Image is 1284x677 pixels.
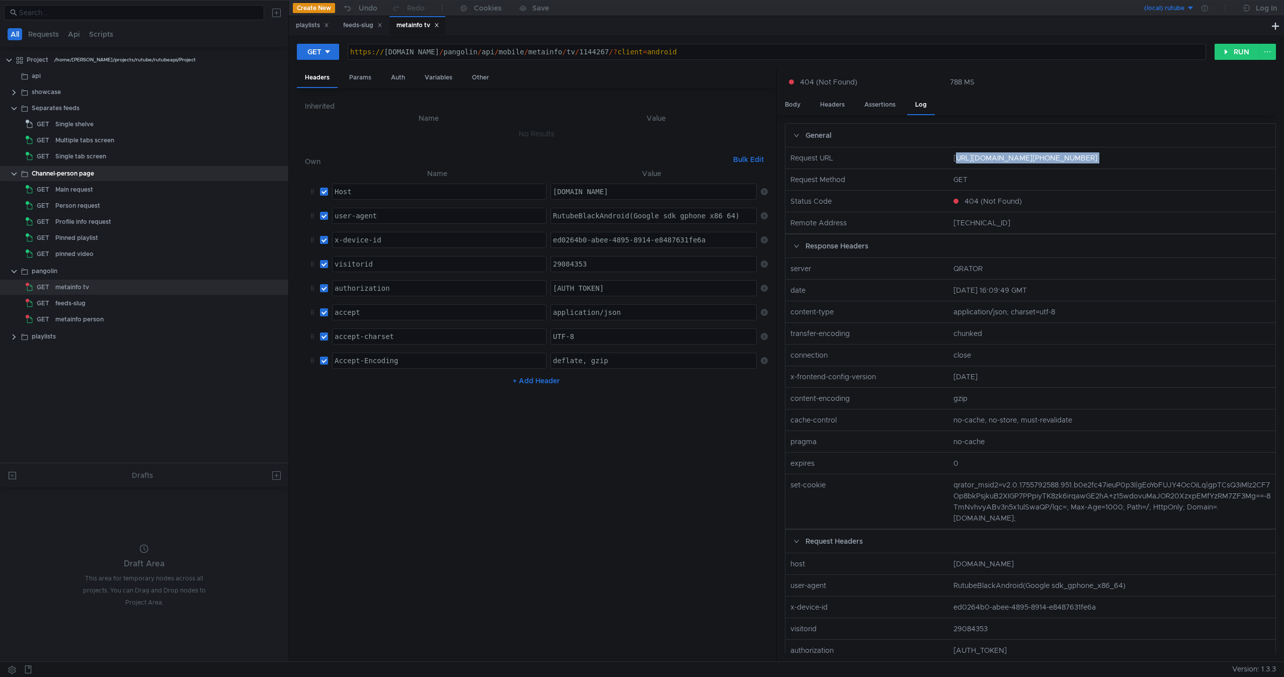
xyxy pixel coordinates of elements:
[32,101,79,116] div: Separates feeds
[328,167,546,180] th: Name
[949,371,1274,382] nz-col: [DATE]
[37,312,49,327] span: GET
[1256,2,1277,14] div: Log In
[786,479,949,524] nz-col: set-cookie
[343,20,382,31] div: feeds-slug
[32,84,61,100] div: showcase
[474,2,502,14] div: Cookies
[786,174,949,185] nz-col: Request Method
[55,230,98,245] div: Pinned playlist
[383,68,413,87] div: Auth
[55,296,86,311] div: feeds-slug
[786,196,949,207] nz-col: Status Code
[949,458,1274,469] nz-col: 0
[965,196,1022,207] span: 404 (Not Found)
[1144,4,1184,13] div: (local) rutube
[785,530,1275,553] div: Request Headers
[786,558,949,569] nz-col: host
[949,645,1274,656] nz-col: [AUTH_TOKEN]
[786,580,949,591] nz-col: user-agent
[786,285,949,296] nz-col: date
[55,280,89,295] div: metainfo tv
[786,263,949,274] nz-col: server
[786,623,949,634] nz-col: visitorid
[729,153,768,165] button: Bulk Edit
[786,371,949,382] nz-col: x-frontend-config-version
[907,96,935,115] div: Log
[37,230,49,245] span: GET
[949,558,1274,569] nz-col: [DOMAIN_NAME]
[341,68,379,87] div: Params
[293,3,335,13] button: Create New
[407,2,425,14] div: Redo
[786,414,949,426] nz-col: cache-control
[949,263,1274,274] nz-col: QRATOR
[19,7,258,18] input: Search...
[132,469,153,481] div: Drafts
[949,217,1274,228] nz-col: [TECHNICAL_ID]
[32,329,56,344] div: playlists
[8,28,22,40] button: All
[55,117,94,132] div: Single shelve
[37,246,49,262] span: GET
[949,306,1274,317] nz-col: application/json; charset=utf-8
[949,479,1274,524] nz-col: qrator_msid2=v2.0.1755792588.951.b0e2fc47ieuP0p3I|gEoYoFUJY4OcOiLq|gpTCsQ3iMlz2CF7Op8bkPsjkuB2XIG...
[786,152,949,163] nz-col: Request URL
[32,264,57,279] div: pangolin
[786,350,949,361] nz-col: connection
[949,393,1274,404] nz-col: gzip
[37,182,49,197] span: GET
[32,68,41,83] div: api
[786,602,949,613] nz-col: x-device-id
[37,198,49,213] span: GET
[55,133,114,148] div: Multiple tabs screen
[949,174,1274,185] nz-col: GET
[55,149,106,164] div: Single tab screen
[335,1,384,16] button: Undo
[546,167,757,180] th: Value
[786,217,949,228] nz-col: Remote Address
[27,52,48,67] div: Project
[297,44,339,60] button: GET
[949,328,1274,339] nz-col: chunked
[949,623,1274,634] nz-col: 29084353
[949,285,1274,296] nz-col: [DATE] 16:09:49 GMT
[786,393,949,404] nz-col: content-encoding
[55,246,94,262] div: pinned video
[65,28,83,40] button: Api
[800,76,857,88] span: 404 (Not Found)
[464,68,497,87] div: Other
[519,129,554,138] nz-embed-empty: No Results
[296,20,329,31] div: playlists
[949,436,1274,447] nz-col: no-cache
[532,5,549,12] div: Save
[37,117,49,132] span: GET
[949,580,1274,591] nz-col: RutubeBlackAndroid(Google sdk_gphone_x86_64)
[55,198,100,213] div: Person request
[812,96,853,114] div: Headers
[359,2,377,14] div: Undo
[786,436,949,447] nz-col: pragma
[509,375,564,387] button: + Add Header
[777,96,809,114] div: Body
[949,414,1274,426] nz-col: no-cache, no-store, must-revalidate
[313,112,544,124] th: Name
[55,312,104,327] div: metainfo person
[856,96,904,114] div: Assertions
[396,20,439,31] div: metainfo tv
[32,166,94,181] div: Channel-person page
[950,77,975,87] div: 788 MS
[949,602,1274,613] nz-col: ed0264b0-abee-4895-8914-e8487631fe6a
[785,234,1275,258] div: Response Headers
[1215,44,1259,60] button: RUN
[37,133,49,148] span: GET
[86,28,116,40] button: Scripts
[305,155,729,167] h6: Own
[55,214,111,229] div: Profile info request
[417,68,460,87] div: Variables
[949,350,1274,361] nz-col: close
[1232,662,1276,676] span: Version: 1.3.3
[37,280,49,295] span: GET
[949,152,1274,163] nz-col: [URL][DOMAIN_NAME][PHONE_NUMBER]
[37,214,49,229] span: GET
